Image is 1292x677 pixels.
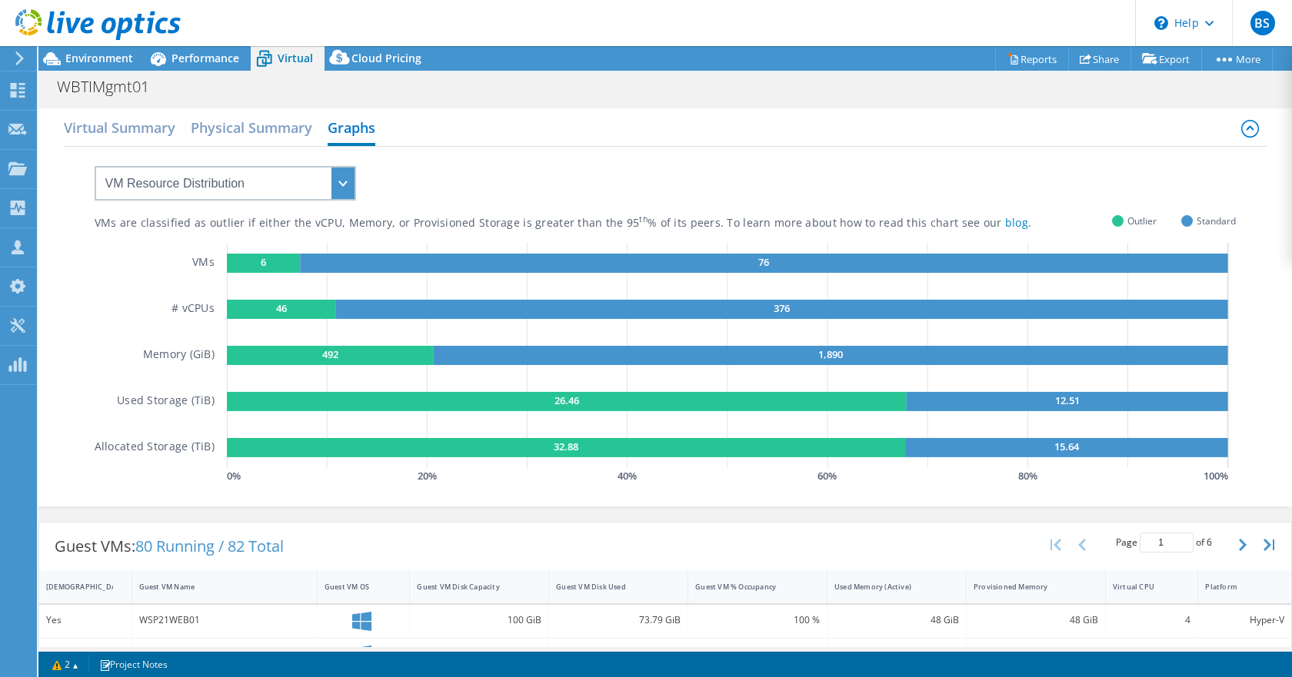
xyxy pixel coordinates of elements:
[1054,440,1080,453] text: 15.64
[834,645,959,662] div: 32 GiB
[639,214,648,224] sup: th
[1130,47,1202,71] a: Export
[191,112,312,143] h2: Physical Summary
[759,255,770,269] text: 76
[695,612,820,629] div: 100 %
[261,255,266,269] text: 6
[1250,11,1275,35] span: BS
[1116,533,1212,553] span: Page of
[695,582,801,592] div: Guest VM % Occupancy
[1068,47,1131,71] a: Share
[974,612,1098,629] div: 48 GiB
[417,645,541,662] div: 140 GiB
[325,582,385,592] div: Guest VM OS
[1204,469,1228,483] text: 100 %
[1154,16,1168,30] svg: \n
[278,51,313,65] span: Virtual
[143,346,215,365] h5: Memory (GiB)
[1201,47,1273,71] a: More
[774,301,791,315] text: 376
[46,645,125,662] div: Yes
[227,468,1236,483] svg: GaugeChartPercentageAxisTexta
[618,469,637,483] text: 40 %
[556,612,681,629] div: 73.79 GiB
[65,51,133,65] span: Environment
[227,469,241,483] text: 0 %
[974,582,1080,592] div: Provisioned Memory
[556,645,681,662] div: 139.91 GiB
[95,216,1109,231] div: VMs are classified as outlier if either the vCPU, Memory, or Provisioned Storage is greater than ...
[695,645,820,662] div: 100 %
[554,393,579,407] text: 26.46
[1140,533,1194,553] input: jump to page
[50,78,173,95] h1: WBTIMgmt01
[995,47,1069,71] a: Reports
[1127,212,1157,230] span: Outlier
[417,582,523,592] div: Guest VM Disk Capacity
[418,469,437,483] text: 20 %
[1005,215,1028,230] a: blog
[192,254,215,273] h5: VMs
[88,655,178,674] a: Project Notes
[1018,469,1037,483] text: 80 %
[1205,645,1284,662] div: Hyper-V
[117,392,215,411] h5: Used Storage (TiB)
[1055,393,1080,407] text: 12.51
[834,612,959,629] div: 48 GiB
[834,582,941,592] div: Used Memory (Active)
[39,523,299,570] div: Guest VMs:
[1113,612,1191,629] div: 4
[1113,582,1173,592] div: Virtual CPU
[46,582,106,592] div: [DEMOGRAPHIC_DATA]
[64,112,175,143] h2: Virtual Summary
[818,469,837,483] text: 60 %
[135,536,284,556] span: 80 Running / 82 Total
[171,51,239,65] span: Performance
[276,301,287,315] text: 46
[95,438,215,457] h5: Allocated Storage (TiB)
[974,645,1098,662] div: 32 GiB
[139,612,310,629] div: WSP21WEB01
[1205,582,1266,592] div: Platform
[322,347,338,361] text: 492
[417,612,541,629] div: 100 GiB
[171,300,215,319] h5: # vCPUs
[554,440,578,453] text: 32.88
[1205,612,1284,629] div: Hyper-V
[42,655,89,674] a: 2
[1113,645,1191,662] div: 8
[819,347,844,361] text: 1,890
[556,582,662,592] div: Guest VM Disk Used
[1197,212,1236,230] span: Standard
[351,51,421,65] span: Cloud Pricing
[1207,536,1212,549] span: 6
[46,612,125,629] div: Yes
[139,645,310,662] div: WBTIRDS23
[328,112,375,146] h2: Graphs
[139,582,291,592] div: Guest VM Name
